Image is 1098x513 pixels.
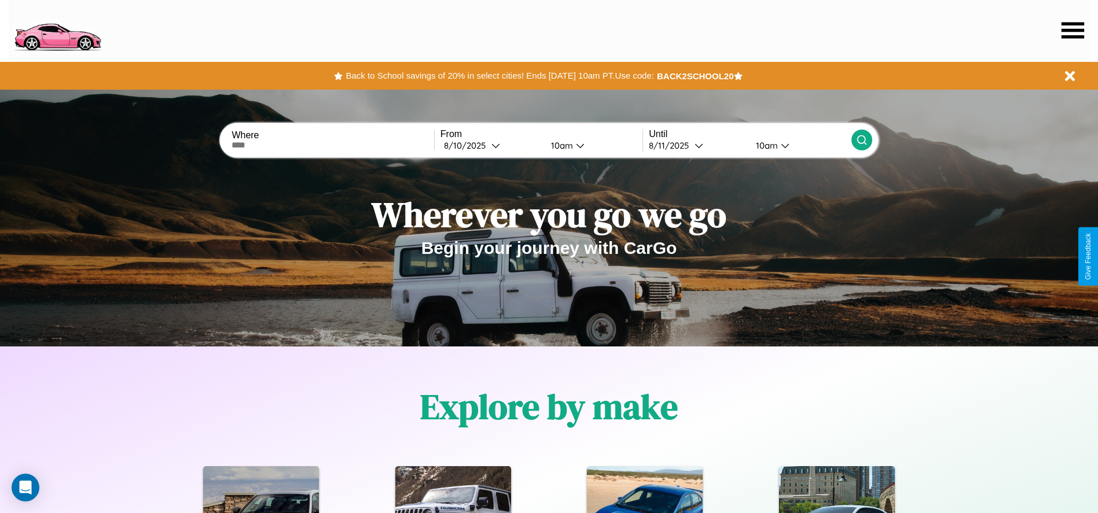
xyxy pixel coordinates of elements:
[440,129,642,139] label: From
[649,140,695,151] div: 8 / 11 / 2025
[343,68,656,84] button: Back to School savings of 20% in select cities! Ends [DATE] 10am PT.Use code:
[444,140,491,151] div: 8 / 10 / 2025
[12,474,39,501] div: Open Intercom Messenger
[542,139,643,152] button: 10am
[747,139,851,152] button: 10am
[657,71,734,81] b: BACK2SCHOOL20
[750,140,781,151] div: 10am
[232,130,434,141] label: Where
[440,139,542,152] button: 8/10/2025
[545,140,576,151] div: 10am
[1084,233,1092,280] div: Give Feedback
[649,129,851,139] label: Until
[9,6,106,54] img: logo
[420,383,678,430] h1: Explore by make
